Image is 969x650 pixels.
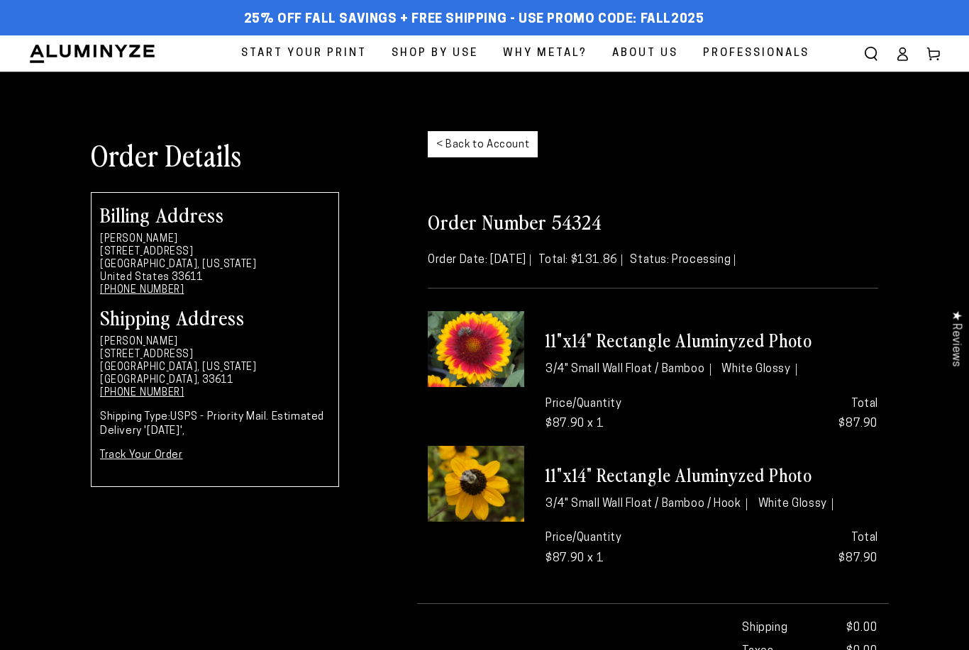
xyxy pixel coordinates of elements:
a: Why Metal? [492,35,598,72]
h3: 11"x14" Rectangle Aluminyzed Photo [546,329,878,352]
h2: Billing Address [100,204,330,224]
span: Order Date: [DATE] [428,254,531,266]
p: Price/Quantity $87.90 x 1 [546,394,701,435]
a: Professionals [692,35,820,72]
li: [GEOGRAPHIC_DATA], [US_STATE] [100,362,330,374]
span: Why Metal? [503,44,587,63]
li: [GEOGRAPHIC_DATA], 33611 [100,374,330,387]
strong: Total [851,398,878,410]
strong: Total [851,532,878,544]
a: [PHONE_NUMBER] [100,388,184,398]
a: About Us [602,35,689,72]
h2: Order Number 54324 [428,208,878,234]
a: Track Your Order [100,450,183,461]
span: Start Your Print [241,44,367,63]
a: Shop By Use [381,35,489,72]
span: Status: Processing [630,254,735,266]
li: 3/4" Small Wall Float / Bamboo [546,364,711,376]
li: United States 33611 [100,271,330,284]
li: [STREET_ADDRESS] [100,349,330,362]
strong: [PERSON_NAME] [100,234,178,245]
strong: Shipping [742,618,787,639]
li: 3/4" Small Wall Float / Bamboo / Hook [546,498,747,511]
p: $87.90 [723,394,878,435]
span: Total: $131.86 [538,254,621,266]
div: Click to open Judge.me floating reviews tab [942,299,969,378]
span: About Us [612,44,678,63]
a: < Back to Account [428,131,538,157]
p: $87.90 [723,528,878,569]
li: [STREET_ADDRESS] [100,246,330,259]
span: Professionals [703,44,809,63]
a: [PHONE_NUMBER] [100,285,184,296]
img: 11"x14" Rectangle White Glossy Aluminyzed Photo - 3/4" Small Wall Float / Hook [428,446,524,522]
p: USPS - Priority Mail. Estimated Delivery '[DATE]', [100,410,330,438]
li: [GEOGRAPHIC_DATA], [US_STATE] [100,259,330,271]
h2: Shipping Address [100,307,330,327]
h3: 11"x14" Rectangle Aluminyzed Photo [546,464,878,487]
span: 25% off FALL Savings + Free Shipping - Use Promo Code: FALL2025 [244,12,704,28]
h1: Order Details [91,136,406,173]
li: White Glossy [721,364,797,376]
img: Aluminyze [28,43,156,65]
summary: Search our site [856,38,887,69]
strong: Shipping Type: [100,412,170,422]
li: White Glossy [758,498,834,511]
span: Shop By Use [392,44,478,63]
p: Price/Quantity $87.90 x 1 [546,528,701,569]
span: $0.00 [846,618,878,639]
a: Start Your Print [231,35,377,72]
strong: [PERSON_NAME] [100,337,178,347]
img: 11"x14" Rectangle White Glossy Aluminyzed Photo - 3/4" Small Wall Float / None [428,311,524,387]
